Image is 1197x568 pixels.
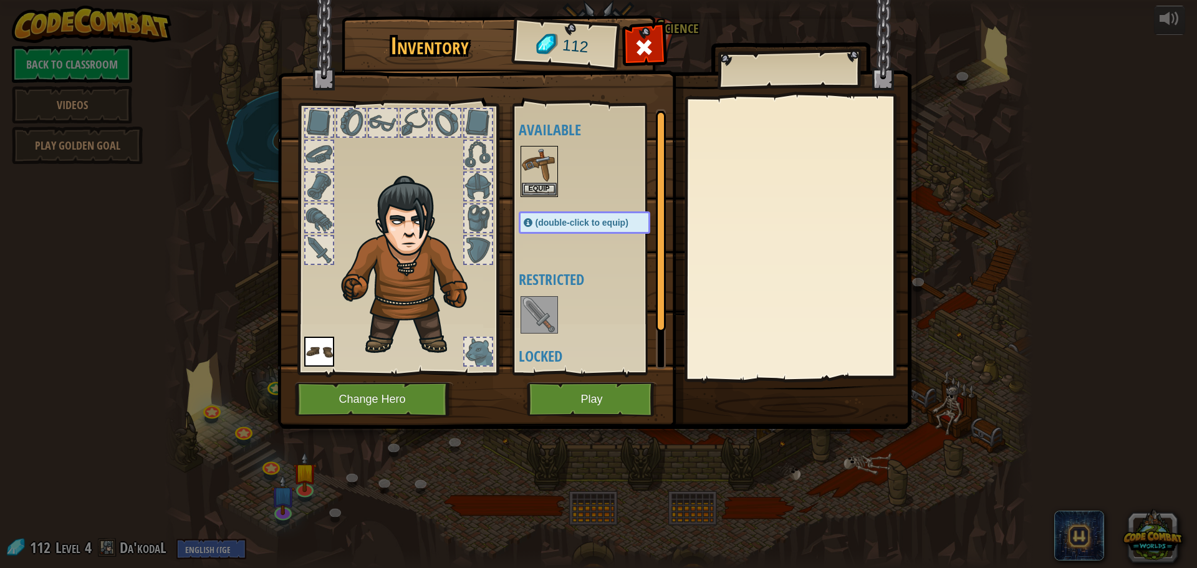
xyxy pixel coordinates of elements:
button: Play [527,382,657,416]
span: (double-click to equip) [536,218,628,228]
h1: Inventory [350,33,509,59]
button: Equip [522,183,557,196]
img: portrait.png [522,147,557,182]
span: 112 [561,34,589,59]
img: portrait.png [304,337,334,367]
img: hair_2.png [335,175,488,357]
h4: Locked [519,348,675,364]
h4: Available [519,122,675,138]
h4: Restricted [519,271,675,287]
button: Change Hero [295,382,453,416]
img: portrait.png [522,297,557,332]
